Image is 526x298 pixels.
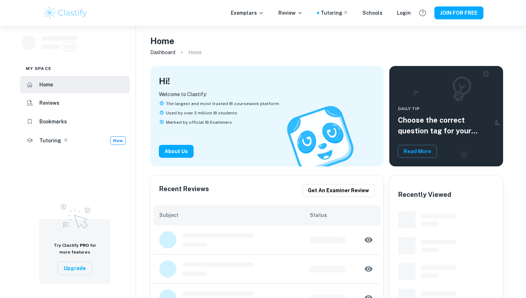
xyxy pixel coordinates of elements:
p: Welcome to Clastify: [159,90,375,98]
a: Home [20,76,130,93]
a: Dashboard [150,47,175,57]
span: My space [26,65,52,72]
h6: Status [310,211,375,219]
button: Read More [398,145,437,158]
h6: Subject [159,211,310,219]
button: Help and Feedback [417,7,429,19]
img: Clastify logo [43,6,88,20]
h6: Recently Viewed [398,190,451,200]
p: Exemplars [231,9,264,17]
a: Tutoring [321,9,348,17]
h6: Tutoring [39,137,61,145]
h6: Recent Reviews [159,184,209,197]
h4: Hi ! [159,75,170,87]
button: Upgrade [58,261,92,275]
a: Bookmarks [20,113,130,130]
button: JOIN FOR FREE [434,6,483,19]
button: Get an examiner review [302,184,375,197]
h6: Try Clastify for more features [48,242,102,256]
a: TutoringNew [20,132,130,150]
h6: Bookmarks [39,118,67,126]
span: PRO [80,243,89,248]
span: Marked by official IB Examiners [166,119,232,126]
h6: Home [39,81,53,89]
span: The largest and most trusted IB coursework platform [166,100,279,107]
h6: Reviews [39,99,59,107]
button: About Us [159,145,194,158]
span: Used by over 2 million IB students [166,110,237,116]
span: New [111,137,125,144]
a: Schools [362,9,383,17]
h4: Home [150,34,174,47]
a: Reviews [20,95,130,112]
h5: Choose the correct question tag for your coursework [398,115,495,136]
p: Home [188,48,202,56]
p: Review [278,9,303,17]
a: Login [397,9,411,17]
img: Upgrade to Pro [57,200,93,231]
span: Daily Tip [398,105,495,112]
